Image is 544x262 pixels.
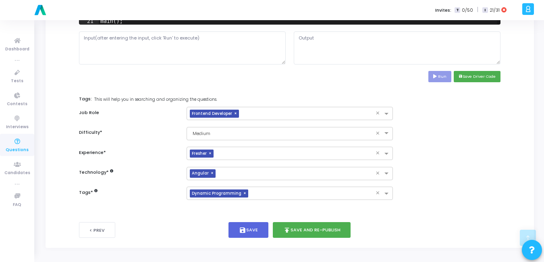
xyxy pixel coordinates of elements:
[209,150,214,158] span: ×
[490,7,500,14] span: 21/31
[459,75,463,79] i: save
[190,150,209,158] span: Fresher
[376,130,382,138] span: Clear all
[6,147,29,154] span: Questions
[79,130,178,135] h6: Difficulty
[79,170,178,175] h6: Technology
[79,222,115,238] button: < Prev
[234,110,239,118] span: ×
[190,169,211,178] span: Angular
[482,7,488,13] span: I
[228,222,268,238] button: saveSave
[4,170,30,177] span: Candidates
[211,169,216,178] span: ×
[376,189,382,198] span: Clear all
[462,7,473,14] span: 0/50
[79,190,178,195] h6: Tags
[435,7,451,14] label: Invites:
[11,78,23,85] span: Tests
[79,150,178,155] h6: Experience
[283,227,291,234] i: publish
[5,46,29,53] span: Dashboard
[190,189,243,198] span: Dynamic Programming
[6,124,29,131] span: Interviews
[13,202,21,208] span: FAQ
[376,170,382,178] span: Clear all
[79,110,178,115] h6: Job Role
[32,2,48,18] img: logo
[79,96,491,103] label: Tags:
[190,110,234,118] span: Frontend Developer
[239,227,246,234] i: save
[376,110,382,118] span: Clear all
[477,6,478,14] span: |
[94,97,217,103] span: This will help you in searching and organizing the questions.
[243,189,248,198] span: ×
[273,222,351,238] button: publishSave and Re-publish
[7,101,27,108] span: Contests
[376,150,382,158] span: Clear all
[455,7,460,13] span: T
[79,18,99,24] div: 21
[454,71,500,82] button: saveSave Driver Code
[428,71,452,82] button: Run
